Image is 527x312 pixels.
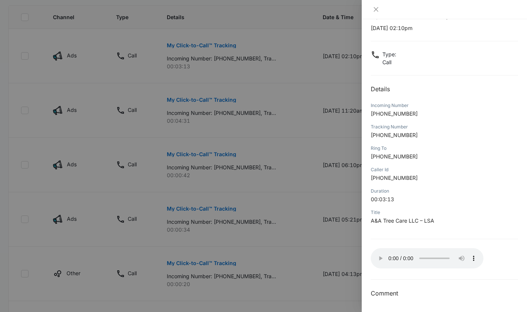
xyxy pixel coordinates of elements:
div: Domain Overview [29,44,67,49]
span: [PHONE_NUMBER] [371,153,418,160]
span: A&A Tree Care LLC – LSA [371,217,434,224]
img: website_grey.svg [12,20,18,26]
div: Ring To [371,145,518,152]
div: Caller Id [371,166,518,173]
div: Keywords by Traffic [83,44,127,49]
p: Call [382,58,396,66]
div: v 4.0.25 [21,12,37,18]
h2: Details [371,84,518,93]
h3: Comment [371,289,518,298]
span: [PHONE_NUMBER] [371,132,418,138]
p: [DATE] 02:10pm [371,24,518,32]
img: tab_keywords_by_traffic_grey.svg [75,44,81,50]
div: Title [371,209,518,216]
span: close [373,6,379,12]
button: Close [371,6,381,13]
div: Duration [371,188,518,194]
audio: Your browser does not support the audio tag. [371,248,483,268]
div: Domain: [DOMAIN_NAME] [20,20,83,26]
span: [PHONE_NUMBER] [371,110,418,117]
span: 00:03:13 [371,196,394,202]
img: tab_domain_overview_orange.svg [20,44,26,50]
p: Type : [382,50,396,58]
span: [PHONE_NUMBER] [371,175,418,181]
div: Tracking Number [371,124,518,130]
div: Incoming Number [371,102,518,109]
img: logo_orange.svg [12,12,18,18]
